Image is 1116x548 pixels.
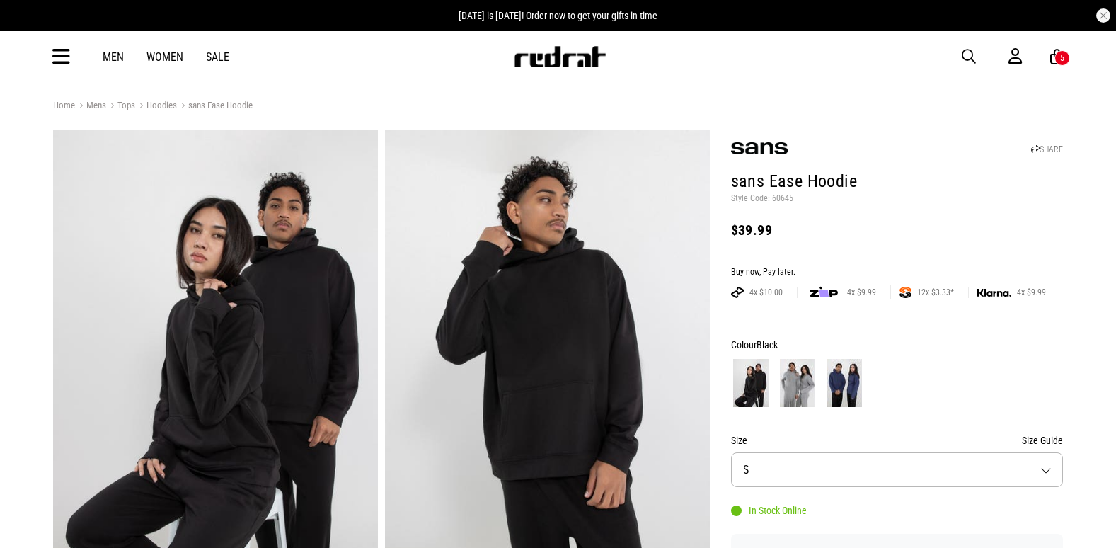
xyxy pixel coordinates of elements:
[177,100,253,113] a: sans Ease Hoodie
[780,359,815,407] img: Grey Marle
[757,339,778,350] span: Black
[731,267,1064,278] div: Buy now, Pay later.
[731,222,1064,239] div: $39.99
[744,287,788,298] span: 4x $10.00
[731,142,788,154] img: sans
[827,359,862,407] img: Blue
[899,287,911,298] img: SPLITPAY
[731,336,1064,353] div: Colour
[206,50,229,64] a: Sale
[911,287,960,298] span: 12x $3.33*
[1011,287,1052,298] span: 4x $9.99
[53,100,75,110] a: Home
[733,359,769,407] img: Black
[731,193,1064,205] p: Style Code: 60645
[103,50,124,64] a: Men
[810,285,838,299] img: zip
[135,100,177,113] a: Hoodies
[731,171,1064,193] h1: sans Ease Hoodie
[977,289,1011,297] img: KLARNA
[1031,144,1063,154] a: SHARE
[731,505,807,516] div: In Stock Online
[459,10,657,21] span: [DATE] is [DATE]! Order now to get your gifts in time
[731,452,1064,487] button: S
[75,100,106,113] a: Mens
[841,287,882,298] span: 4x $9.99
[1060,53,1064,63] div: 5
[731,432,1064,449] div: Size
[513,46,606,67] img: Redrat logo
[106,100,135,113] a: Tops
[1050,50,1064,64] a: 5
[743,463,749,476] span: S
[146,50,183,64] a: Women
[1022,432,1063,449] button: Size Guide
[731,287,744,298] img: AFTERPAY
